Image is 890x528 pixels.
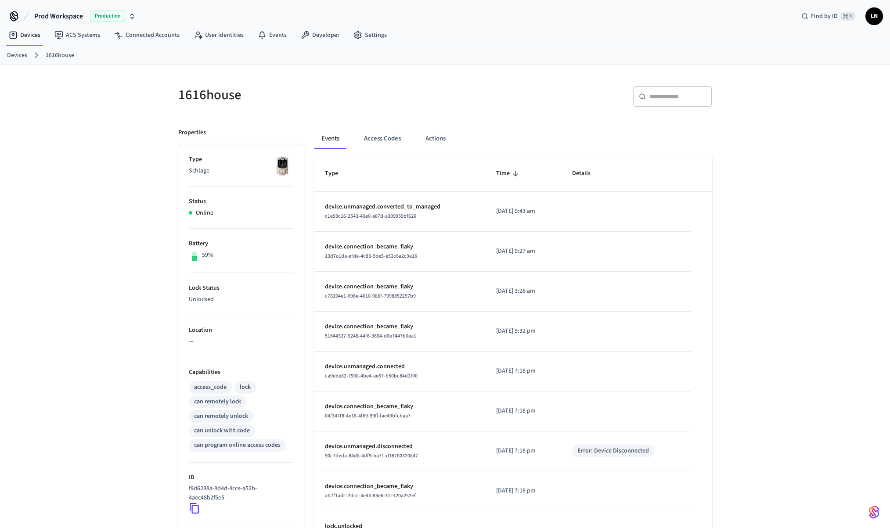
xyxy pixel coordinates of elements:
p: 59% [202,251,213,260]
a: Devices [7,51,27,60]
div: can remotely unlock [194,412,248,421]
a: Settings [346,27,394,43]
p: — [189,337,293,346]
div: lock [240,383,251,392]
p: Unlocked [189,295,293,304]
a: Connected Accounts [107,27,187,43]
span: ab7f1adc-2dcc-4e44-83e6-31c420a252ef [325,492,416,499]
p: f9d6288a-8d4d-4cce-a52b-4aec48b2f5e5 [189,484,290,503]
p: [DATE] 9:27 am [496,247,551,256]
p: [DATE] 7:18 pm [496,486,551,496]
p: [DATE] 7:18 pm [496,406,551,416]
p: [DATE] 3:28 am [496,287,551,296]
button: Events [314,128,346,149]
span: Find by ID [811,12,838,21]
p: [DATE] 9:43 am [496,207,551,216]
p: Battery [189,239,293,248]
span: 13d7a1da-efde-4c83-9be5-e52c6a2c9e16 [325,252,417,260]
span: Type [325,167,350,180]
p: [DATE] 7:18 pm [496,446,551,456]
h5: 1616house [178,86,440,104]
span: c78204e1-096e-4610-986f-7998852297b9 [325,292,416,300]
div: Find by ID⌘ K [794,8,862,24]
img: Schlage Sense Smart Deadbolt with Camelot Trim, Front [271,155,293,177]
p: Type [189,155,293,164]
p: device.unmanaged.connected [325,362,475,371]
span: ca9ebe82-7908-4be4-ae67-b50bc84d2f00 [325,372,418,380]
div: Error: Device Disconnected [577,446,649,456]
p: [DATE] 9:32 pm [496,327,551,336]
p: Properties [178,128,206,137]
div: access_code [194,383,227,392]
span: 90c7deda-84d8-4df9-ba71-d18780320847 [325,452,418,460]
p: device.connection_became_flaky [325,282,475,291]
p: device.connection_became_flaky [325,242,475,251]
span: Time [496,167,521,180]
div: can program online access codes [194,441,281,450]
a: 1616house [46,51,74,60]
div: ant example [314,128,712,149]
a: Developer [294,27,346,43]
p: Capabilities [189,368,293,377]
img: SeamLogoGradient.69752ec5.svg [869,505,879,519]
p: Lock Status [189,284,293,293]
p: device.connection_became_flaky [325,482,475,491]
span: LN [866,8,882,24]
div: can unlock with code [194,426,250,435]
p: device.connection_became_flaky [325,402,475,411]
span: Details [572,167,602,180]
p: device.connection_became_flaky [325,322,475,331]
p: device.unmanaged.converted_to_managed [325,202,475,212]
a: Events [251,27,294,43]
p: Location [189,326,293,335]
p: [DATE] 7:18 pm [496,366,551,376]
span: ⌘ K [840,12,855,21]
button: Actions [418,128,453,149]
p: Online [196,208,213,218]
a: User Identities [187,27,251,43]
span: Prod Workspace [34,11,83,22]
a: Devices [2,27,47,43]
span: c1e93c16-2543-43e0-a87d-a309959bf626 [325,212,416,220]
p: device.unmanaged.disconnected [325,442,475,451]
p: ID [189,473,293,482]
a: ACS Systems [47,27,107,43]
div: can remotely lock [194,397,241,406]
p: Status [189,197,293,206]
span: 04f347f8-4e18-4f69-99ff-fae49bfcbaa7 [325,412,411,420]
span: Production [90,11,125,22]
button: LN [865,7,883,25]
span: 51644327-9248-44f6-9694-d0e7447b0ea1 [325,332,416,340]
button: Access Codes [357,128,408,149]
p: Schlage [189,166,293,176]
